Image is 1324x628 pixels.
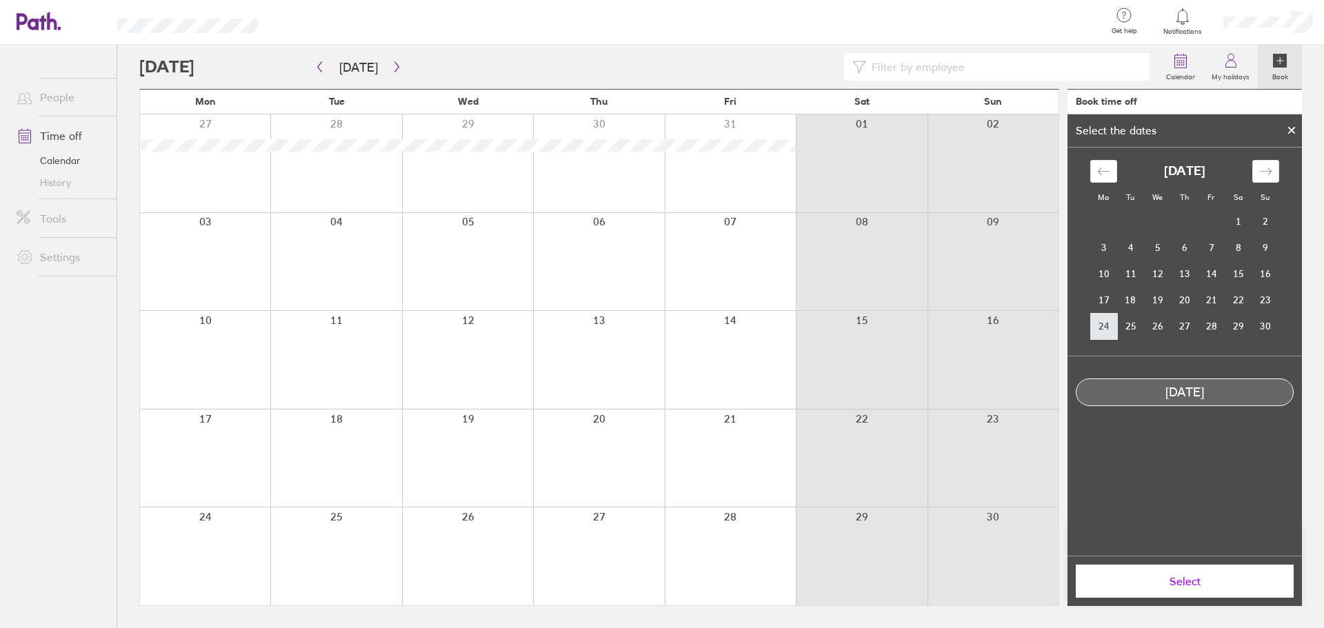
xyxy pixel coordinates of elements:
button: Select [1076,565,1294,598]
td: Saturday, November 1, 2025 [1225,208,1252,234]
td: Thursday, November 20, 2025 [1171,287,1198,313]
span: Mon [195,96,216,107]
div: [DATE] [1076,385,1293,400]
td: Saturday, November 29, 2025 [1225,313,1252,339]
td: Saturday, November 8, 2025 [1225,234,1252,261]
td: Thursday, November 27, 2025 [1171,313,1198,339]
td: Tuesday, November 25, 2025 [1117,313,1144,339]
td: Saturday, November 15, 2025 [1225,261,1252,287]
strong: [DATE] [1164,164,1205,179]
td: Tuesday, November 4, 2025 [1117,234,1144,261]
td: Sunday, November 2, 2025 [1252,208,1278,234]
label: My holidays [1203,69,1258,81]
td: Friday, November 7, 2025 [1198,234,1225,261]
a: Tools [6,205,117,232]
small: Mo [1098,192,1109,202]
td: Sunday, November 23, 2025 [1252,287,1278,313]
div: Move backward to switch to the previous month. [1090,160,1117,183]
td: Friday, November 28, 2025 [1198,313,1225,339]
td: Saturday, November 22, 2025 [1225,287,1252,313]
td: Thursday, November 13, 2025 [1171,261,1198,287]
span: Thu [590,96,608,107]
span: Tue [329,96,345,107]
div: Book time off [1076,96,1137,107]
label: Book [1264,69,1296,81]
td: Monday, November 3, 2025 [1090,234,1117,261]
a: Calendar [1158,45,1203,89]
td: Wednesday, November 19, 2025 [1144,287,1171,313]
td: Sunday, November 16, 2025 [1252,261,1278,287]
span: Sat [854,96,870,107]
button: [DATE] [328,56,389,79]
a: Time off [6,122,117,150]
small: Sa [1234,192,1243,202]
div: Move forward to switch to the next month. [1252,160,1279,183]
div: Select the dates [1067,124,1165,136]
td: Monday, November 17, 2025 [1090,287,1117,313]
td: Tuesday, November 18, 2025 [1117,287,1144,313]
a: Settings [6,243,117,271]
span: Sun [984,96,1002,107]
a: My holidays [1203,45,1258,89]
span: Get help [1102,27,1147,35]
a: History [6,172,117,194]
div: Calendar [1075,148,1294,356]
td: Sunday, November 30, 2025 [1252,313,1278,339]
td: Thursday, November 6, 2025 [1171,234,1198,261]
a: Calendar [6,150,117,172]
td: Monday, November 24, 2025 [1090,313,1117,339]
td: Wednesday, November 12, 2025 [1144,261,1171,287]
a: People [6,83,117,111]
td: Wednesday, November 26, 2025 [1144,313,1171,339]
input: Filter by employee [866,54,1141,80]
td: Friday, November 21, 2025 [1198,287,1225,313]
span: Fri [724,96,736,107]
span: Select [1085,575,1284,587]
span: Notifications [1161,28,1205,36]
td: Sunday, November 9, 2025 [1252,234,1278,261]
small: Th [1180,192,1189,202]
td: Tuesday, November 11, 2025 [1117,261,1144,287]
td: Monday, November 10, 2025 [1090,261,1117,287]
small: Tu [1126,192,1134,202]
small: We [1152,192,1163,202]
a: Notifications [1161,7,1205,36]
label: Calendar [1158,69,1203,81]
small: Fr [1207,192,1214,202]
a: Book [1258,45,1302,89]
small: Su [1261,192,1270,202]
span: Wed [458,96,479,107]
td: Friday, November 14, 2025 [1198,261,1225,287]
td: Wednesday, November 5, 2025 [1144,234,1171,261]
